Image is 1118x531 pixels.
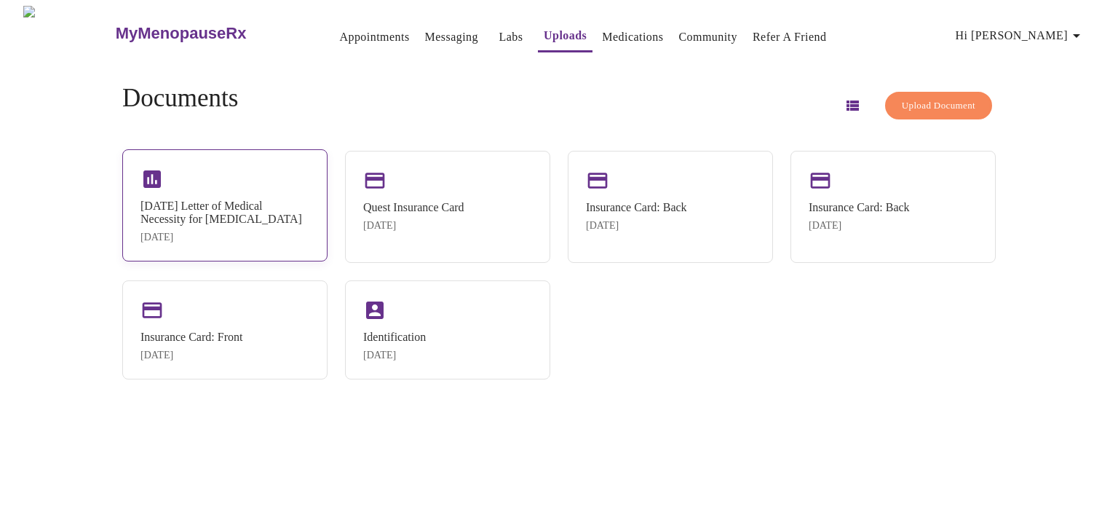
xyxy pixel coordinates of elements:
[419,23,484,52] button: Messaging
[116,24,247,43] h3: MyMenopauseRx
[673,23,743,52] button: Community
[809,220,910,232] div: [DATE]
[753,27,827,47] a: Refer a Friend
[122,84,238,113] h4: Documents
[885,92,992,120] button: Upload Document
[23,6,114,60] img: MyMenopauseRx Logo
[363,350,426,361] div: [DATE]
[596,23,669,52] button: Medications
[140,331,242,344] div: Insurance Card: Front
[339,27,409,47] a: Appointments
[363,201,464,214] div: Quest Insurance Card
[363,220,464,232] div: [DATE]
[586,220,687,232] div: [DATE]
[902,98,975,114] span: Upload Document
[602,27,663,47] a: Medications
[333,23,415,52] button: Appointments
[956,25,1085,46] span: Hi [PERSON_NAME]
[114,8,304,59] a: MyMenopauseRx
[488,23,534,52] button: Labs
[809,201,910,214] div: Insurance Card: Back
[140,200,309,226] div: [DATE] Letter of Medical Necessity for [MEDICAL_DATA]
[747,23,833,52] button: Refer a Friend
[499,27,523,47] a: Labs
[586,201,687,214] div: Insurance Card: Back
[363,331,426,344] div: Identification
[835,88,870,123] button: Switch to list view
[538,21,592,52] button: Uploads
[544,25,587,46] a: Uploads
[950,21,1091,50] button: Hi [PERSON_NAME]
[140,350,242,361] div: [DATE]
[425,27,478,47] a: Messaging
[140,232,309,243] div: [DATE]
[678,27,737,47] a: Community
